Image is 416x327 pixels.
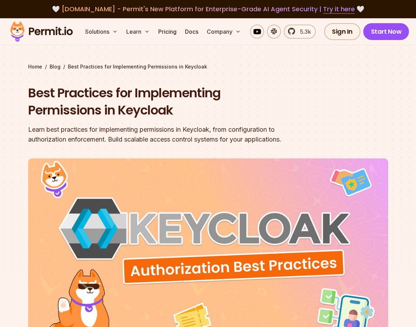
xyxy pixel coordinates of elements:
a: Home [28,63,42,70]
a: Pricing [155,25,179,39]
a: 5.3k [284,25,316,39]
a: Docs [182,25,201,39]
button: Solutions [82,25,121,39]
a: Sign In [324,23,360,40]
div: 🤍 🤍 [17,4,399,14]
a: Blog [50,63,60,70]
div: Learn best practices for implementing permissions in Keycloak, from configuration to authorizatio... [28,125,298,144]
a: Start Now [363,23,409,40]
h1: Best Practices for Implementing Permissions in Keycloak [28,84,298,119]
button: Company [204,25,244,39]
img: Permit logo [7,20,76,44]
div: / / [28,63,388,70]
a: Try it here [323,5,355,14]
span: 5.3k [296,27,311,36]
span: [DOMAIN_NAME] - Permit's New Platform for Enterprise-Grade AI Agent Security | [62,5,355,13]
button: Learn [123,25,153,39]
